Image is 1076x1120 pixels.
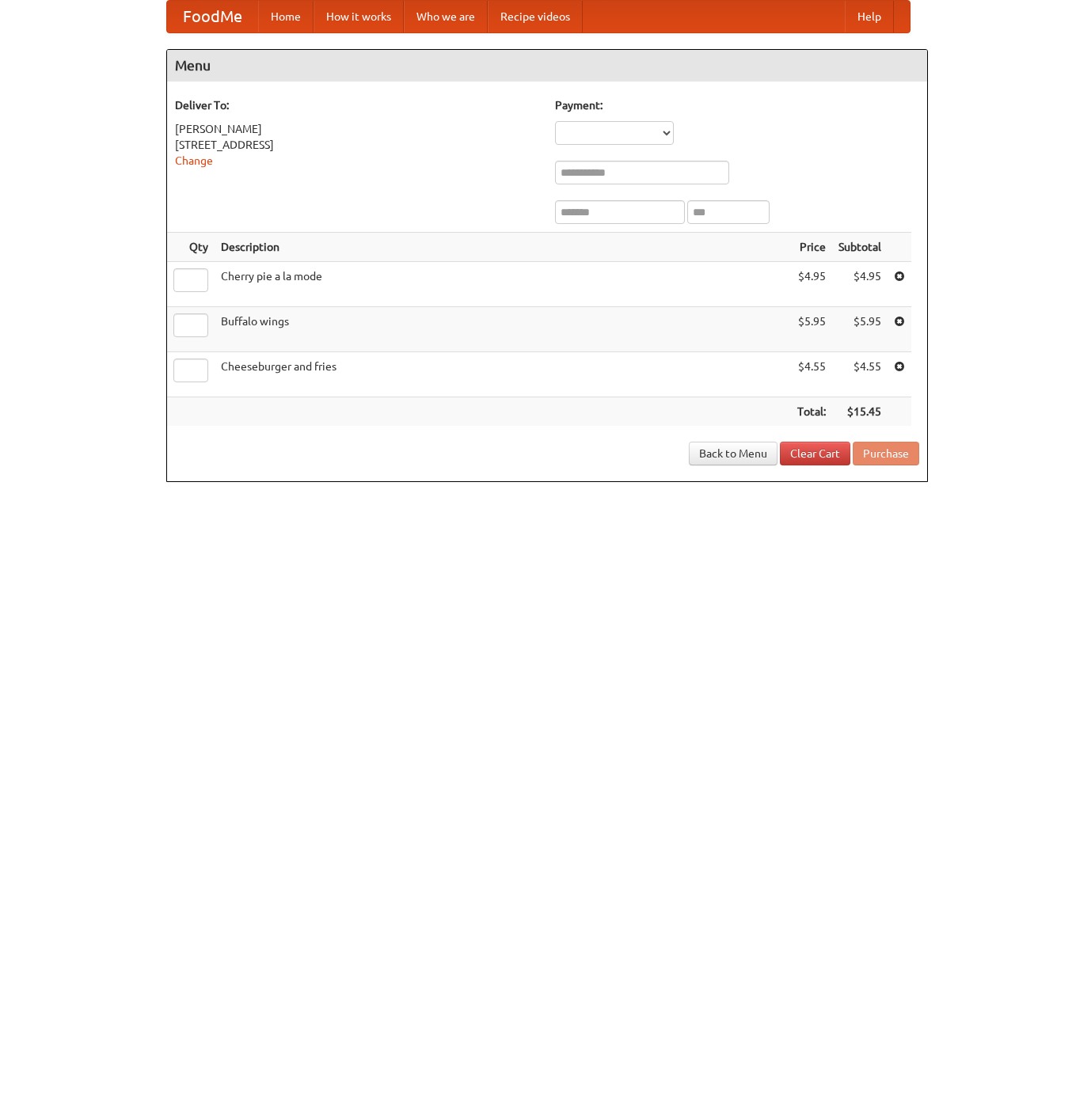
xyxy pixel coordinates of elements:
td: $4.95 [832,262,888,307]
td: Cherry pie a la mode [215,262,791,307]
div: [PERSON_NAME] [175,121,539,137]
a: Clear Cart [780,442,850,465]
h5: Payment: [555,97,919,113]
th: Subtotal [832,233,888,262]
h4: Menu [167,50,927,82]
td: Buffalo wings [215,307,791,352]
td: $4.95 [791,262,832,307]
button: Purchase [853,442,919,465]
td: $5.95 [832,307,888,352]
td: $4.55 [832,352,888,397]
td: $5.95 [791,307,832,352]
a: FoodMe [167,1,258,32]
a: Change [175,154,213,167]
h5: Deliver To: [175,97,539,113]
td: $4.55 [791,352,832,397]
th: Price [791,233,832,262]
td: Cheeseburger and fries [215,352,791,397]
a: Home [258,1,314,32]
th: $15.45 [832,397,888,427]
th: Qty [167,233,215,262]
a: Back to Menu [689,442,778,465]
a: Help [845,1,894,32]
a: Who we are [404,1,488,32]
a: How it works [314,1,404,32]
div: [STREET_ADDRESS] [175,137,539,153]
a: Recipe videos [488,1,583,32]
th: Description [215,233,791,262]
th: Total: [791,397,832,427]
